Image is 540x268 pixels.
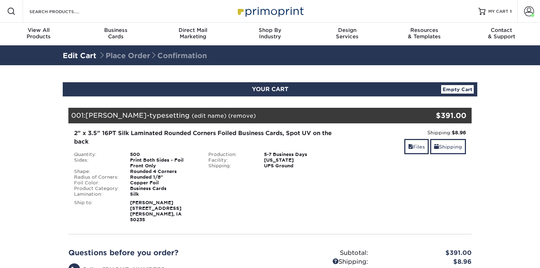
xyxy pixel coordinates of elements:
[85,111,190,119] span: [PERSON_NAME]-typesetting
[404,110,466,121] div: $391.00
[69,191,125,197] div: Lamination:
[69,180,125,186] div: Foil Color:
[434,144,439,150] span: shipping
[203,163,259,169] div: Shipping:
[74,129,332,146] div: 2" x 3.5" 16PT Silk Laminated Rounded Corners Foiled Business Cards, Spot UV on the back
[342,129,466,136] div: Shipping:
[228,112,256,119] a: (remove)
[309,23,386,45] a: DesignServices
[373,257,477,267] div: $8.96
[69,157,125,169] div: Sides:
[192,112,226,119] a: (edit name)
[125,169,203,174] div: Rounded 4 Corners
[77,27,154,40] div: Cards
[203,152,259,157] div: Production:
[463,23,540,45] a: Contact& Support
[77,23,154,45] a: BusinessCards
[125,180,203,186] div: Copper Foil
[154,27,231,33] span: Direct Mail
[430,139,466,154] a: Shipping
[231,27,309,33] span: Shop By
[259,157,337,163] div: [US_STATE]
[69,169,125,174] div: Shape:
[77,27,154,33] span: Business
[270,249,373,258] div: Subtotal:
[309,27,386,40] div: Services
[63,51,96,60] a: Edit Cart
[252,86,288,93] span: YOUR CART
[386,27,463,33] span: Resources
[69,200,125,223] div: Ship to:
[125,174,203,180] div: Rounded 1/8"
[441,85,474,94] a: Empty Cart
[488,9,508,15] span: MY CART
[404,139,429,154] a: Files
[231,23,309,45] a: Shop ByIndustry
[125,191,203,197] div: Silk
[125,157,203,169] div: Print Both Sides - Foil Front Only
[125,152,203,157] div: 500
[125,186,203,191] div: Business Cards
[373,249,477,258] div: $391.00
[29,7,98,16] input: SEARCH PRODUCTS.....
[259,152,337,157] div: 5-7 Business Days
[386,23,463,45] a: Resources& Templates
[259,163,337,169] div: UPS Ground
[231,27,309,40] div: Industry
[69,186,125,191] div: Product Category:
[68,249,265,257] h2: Questions before you order?
[69,174,125,180] div: Radius of Corners:
[270,257,373,267] div: Shipping:
[452,130,466,135] strong: $8.96
[463,27,540,33] span: Contact
[154,23,231,45] a: Direct MailMarketing
[386,27,463,40] div: & Templates
[235,4,305,19] img: Primoprint
[203,157,259,163] div: Facility:
[68,108,404,123] div: 001:
[510,9,512,14] span: 1
[463,27,540,40] div: & Support
[408,144,413,150] span: files
[309,27,386,33] span: Design
[130,200,182,222] strong: [PERSON_NAME] [STREET_ADDRESS] [PERSON_NAME], IA 50235
[154,27,231,40] div: Marketing
[69,152,125,157] div: Quantity:
[99,51,207,60] span: Place Order Confirmation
